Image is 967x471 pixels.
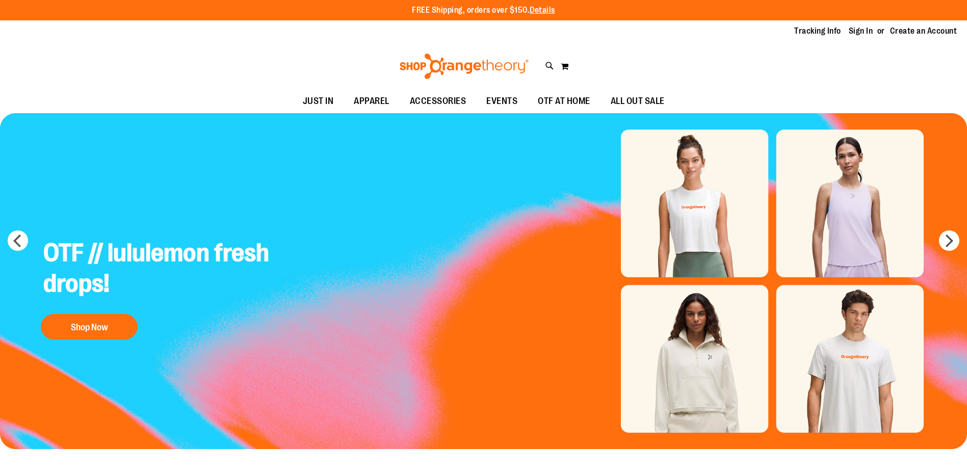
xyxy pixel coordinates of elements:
[939,230,959,251] button: next
[530,6,555,15] a: Details
[41,314,138,339] button: Shop Now
[794,25,841,37] a: Tracking Info
[412,5,555,16] p: FREE Shipping, orders over $150.
[303,90,334,113] span: JUST IN
[890,25,957,37] a: Create an Account
[36,230,277,309] h2: OTF // lululemon fresh drops!
[8,230,28,251] button: prev
[398,54,530,79] img: Shop Orangetheory
[611,90,665,113] span: ALL OUT SALE
[36,230,277,345] a: OTF // lululemon fresh drops! Shop Now
[410,90,466,113] span: ACCESSORIES
[354,90,389,113] span: APPAREL
[486,90,517,113] span: EVENTS
[849,25,873,37] a: Sign In
[538,90,590,113] span: OTF AT HOME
